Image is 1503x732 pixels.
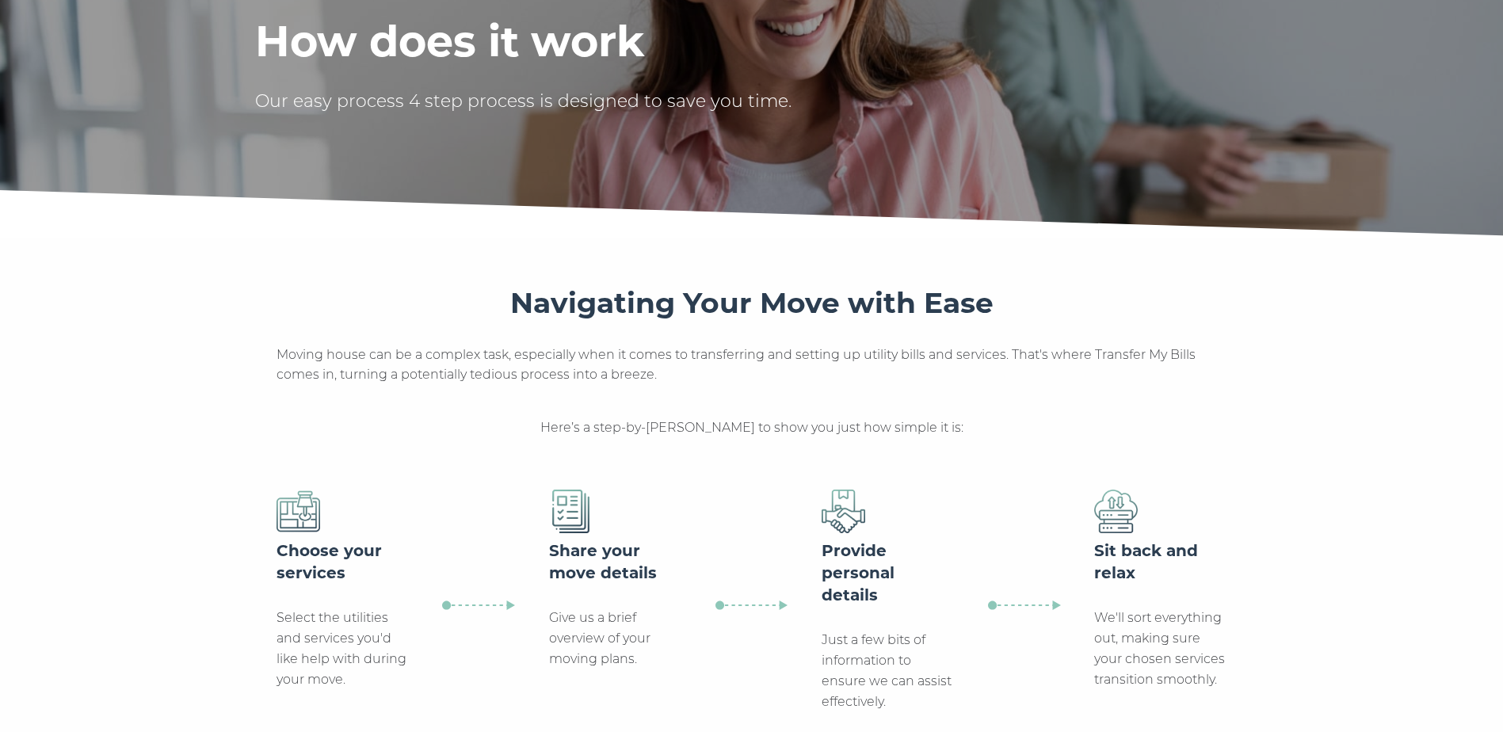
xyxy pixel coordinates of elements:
h5: Choose your services [277,539,409,584]
p: Our easy process 4 step process is designed to save you time. [255,90,867,113]
h5: Share your move details [549,539,681,584]
p: Here’s a step-by-[PERSON_NAME] to show you just how simple it is: [540,417,963,438]
img: process-arrow.svg [715,600,788,611]
img: suppliers.png [822,490,865,533]
h5: Provide personal details [822,539,954,606]
img: transfer.png [1094,490,1138,533]
h1: How does it work [255,17,867,66]
img: details.png [549,490,593,533]
h5: Sit back and relax [1094,539,1226,584]
img: address.png [277,490,320,533]
img: process-arrow.svg [442,600,515,611]
img: process-arrow.svg [988,600,1061,611]
p: Just a few bits of information to ensure we can assist effectively. [822,630,954,712]
h3: Navigating Your Move with Ease [510,286,994,321]
p: We'll sort everything out, making sure your chosen services transition smoothly. [1094,608,1226,690]
p: Moving house can be a complex task, especially when it comes to transferring and setting up utili... [277,345,1227,386]
p: Select the utilities and services you'd like help with during your move. [277,608,409,690]
p: Give us a brief overview of your moving plans. [549,608,681,669]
